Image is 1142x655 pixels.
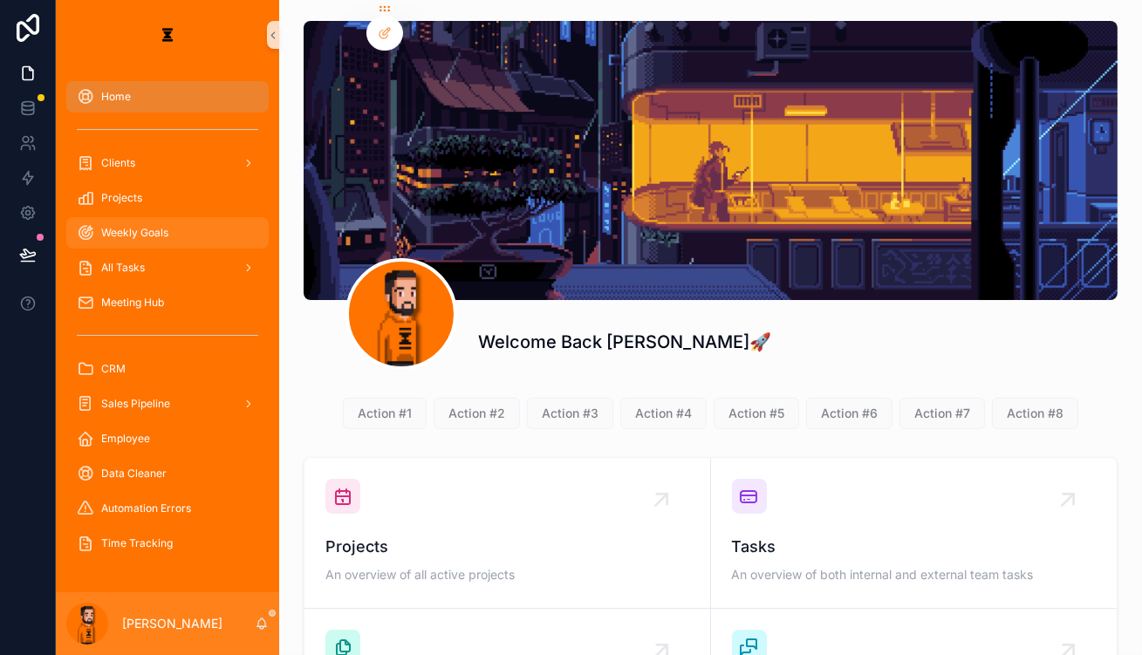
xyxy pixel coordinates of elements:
span: Data Cleaner [101,467,167,481]
a: Clients [66,147,269,179]
span: Clients [101,156,135,170]
a: Home [66,81,269,113]
a: Meeting Hub [66,287,269,318]
span: CRM [101,362,126,376]
a: TasksAn overview of both internal and external team tasks [711,458,1118,609]
span: Weekly Goals [101,226,168,240]
span: Automation Errors [101,501,191,515]
a: Automation Errors [66,493,269,524]
a: Sales Pipeline [66,388,269,420]
a: All Tasks [66,252,269,283]
span: Sales Pipeline [101,397,170,411]
img: App logo [154,21,181,49]
span: Projects [325,535,689,559]
a: ProjectsAn overview of all active projects [304,458,711,609]
a: CRM [66,353,269,385]
span: Projects [101,191,142,205]
h1: Welcome Back [PERSON_NAME]🚀 [478,330,771,354]
span: Home [101,90,131,104]
span: All Tasks [101,261,145,275]
a: Data Cleaner [66,458,269,489]
span: Employee [101,432,150,446]
span: Tasks [732,535,1097,559]
div: scrollable content [56,70,279,579]
span: An overview of all active projects [325,566,689,583]
a: Projects [66,182,269,214]
span: An overview of both internal and external team tasks [732,566,1097,583]
span: Meeting Hub [101,296,164,310]
p: [PERSON_NAME] [122,615,222,632]
a: Employee [66,423,269,454]
a: Weekly Goals [66,217,269,249]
